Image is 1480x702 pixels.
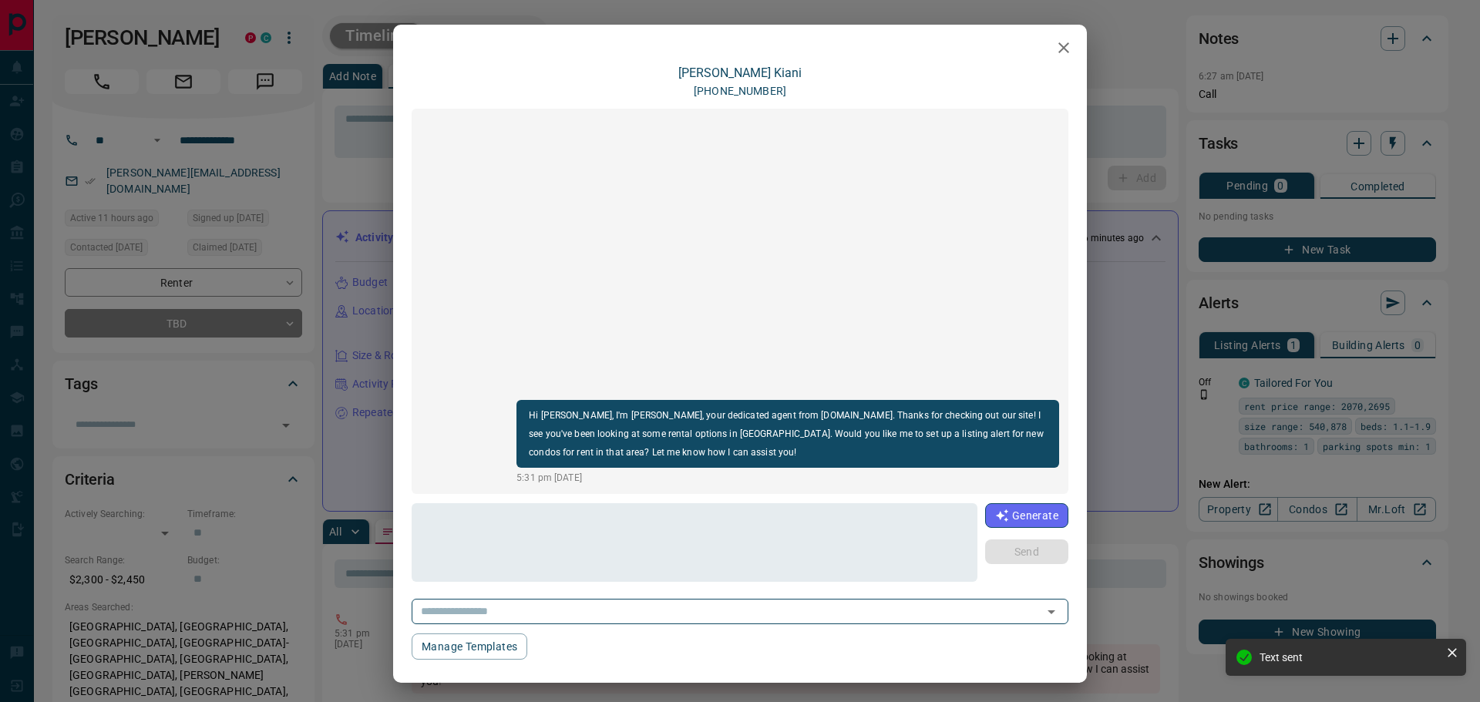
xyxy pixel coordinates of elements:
[1260,651,1440,663] div: Text sent
[694,83,786,99] p: [PHONE_NUMBER]
[678,65,802,80] a: [PERSON_NAME] Kiani
[412,633,527,660] button: Manage Templates
[516,471,1059,485] p: 5:31 pm [DATE]
[1041,601,1062,623] button: Open
[985,503,1068,528] button: Generate
[529,406,1047,462] p: Hi [PERSON_NAME], I'm [PERSON_NAME], your dedicated agent from [DOMAIN_NAME]. Thanks for checking...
